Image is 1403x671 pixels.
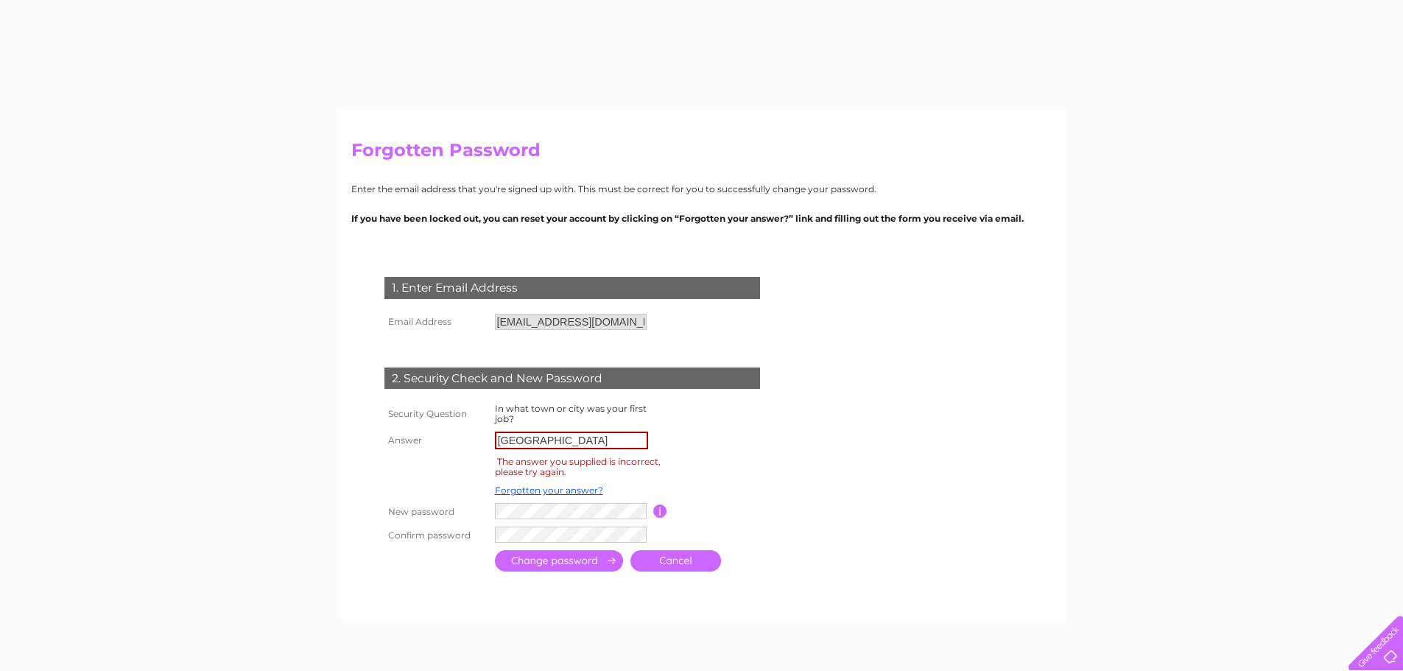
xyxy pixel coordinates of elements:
p: Enter the email address that you're signed up with. This must be correct for you to successfully ... [351,182,1052,196]
th: New password [381,499,491,523]
input: Information [653,505,667,518]
div: 1. Enter Email Address [384,277,760,299]
th: Security Question [381,400,491,428]
label: In what town or city was your first job? [495,403,647,424]
th: Answer [381,428,491,453]
h2: Forgotten Password [351,140,1052,168]
th: Email Address [381,310,491,334]
input: Submit [495,550,623,572]
div: The answer you supplied is incorrect, please try again. [495,454,661,479]
a: Forgotten your answer? [495,485,603,496]
p: If you have been locked out, you can reset your account by clicking on “Forgotten your answer?” l... [351,211,1052,225]
a: Cancel [630,550,721,572]
th: Confirm password [381,523,491,547]
div: 2. Security Check and New Password [384,368,760,390]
